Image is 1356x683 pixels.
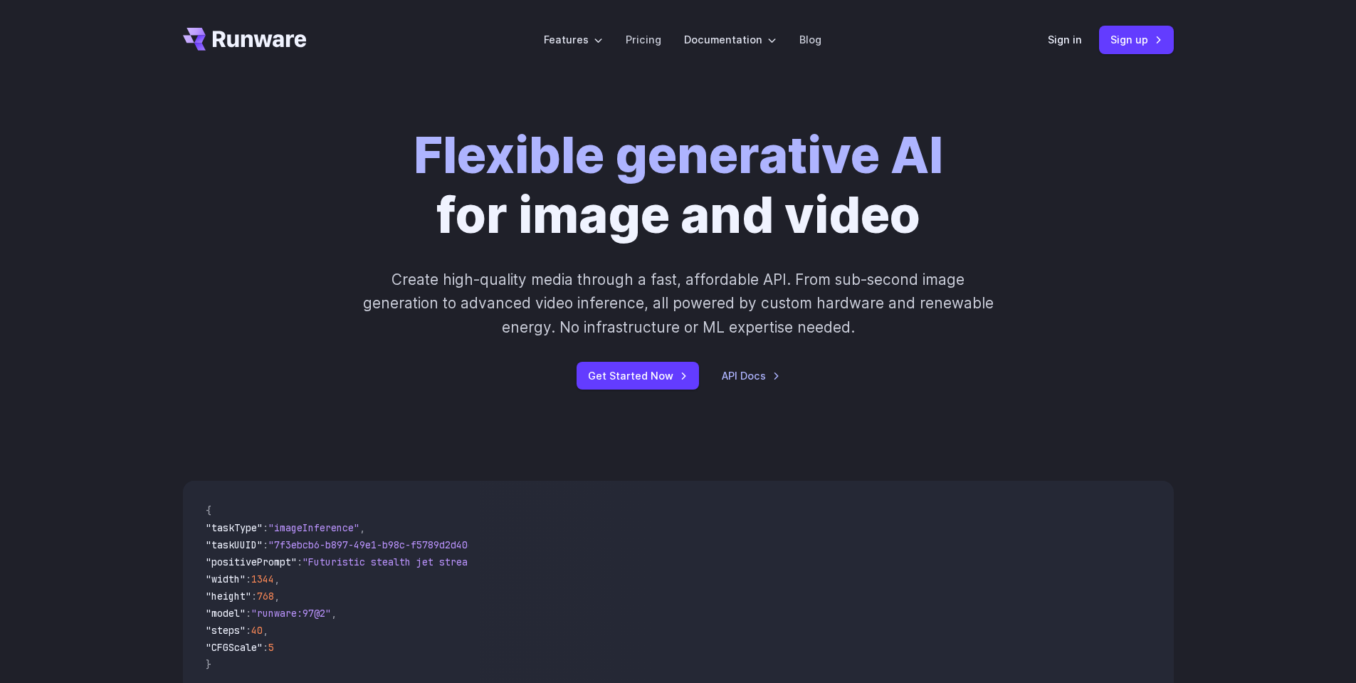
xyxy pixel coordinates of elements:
[257,590,274,603] span: 768
[331,607,337,620] span: ,
[577,362,699,390] a: Get Started Now
[251,590,257,603] span: :
[268,538,485,551] span: "7f3ebcb6-b897-49e1-b98c-f5789d2d40d7"
[684,31,777,48] label: Documentation
[263,521,268,534] span: :
[263,641,268,654] span: :
[206,556,297,568] span: "positivePrompt"
[246,607,251,620] span: :
[274,573,280,585] span: ,
[206,607,246,620] span: "model"
[626,31,661,48] a: Pricing
[206,538,263,551] span: "taskUUID"
[251,573,274,585] span: 1344
[251,607,331,620] span: "runware:97@2"
[274,590,280,603] span: ,
[722,367,780,384] a: API Docs
[414,125,943,245] h1: for image and video
[206,641,263,654] span: "CFGScale"
[183,28,307,51] a: Go to /
[268,521,359,534] span: "imageInference"
[1099,26,1174,53] a: Sign up
[303,556,821,568] span: "Futuristic stealth jet streaking through a neon-lit cityscape with glowing purple exhaust"
[268,641,274,654] span: 5
[246,573,251,585] span: :
[414,125,943,185] strong: Flexible generative AI
[1048,31,1082,48] a: Sign in
[206,658,211,671] span: }
[206,590,251,603] span: "height"
[361,268,995,339] p: Create high-quality media through a fast, affordable API. From sub-second image generation to adv...
[246,624,251,637] span: :
[206,573,246,585] span: "width"
[206,504,211,517] span: {
[263,538,268,551] span: :
[799,31,821,48] a: Blog
[206,521,263,534] span: "taskType"
[544,31,603,48] label: Features
[251,624,263,637] span: 40
[297,556,303,568] span: :
[263,624,268,637] span: ,
[359,521,365,534] span: ,
[206,624,246,637] span: "steps"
